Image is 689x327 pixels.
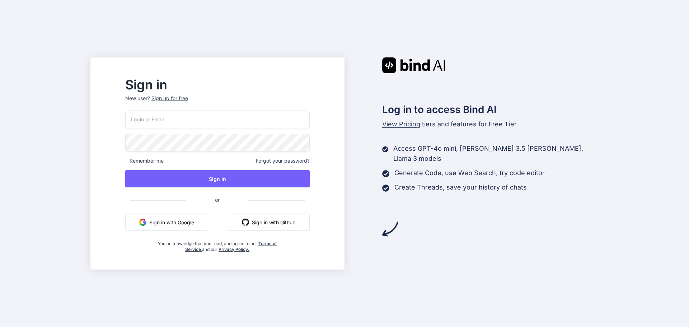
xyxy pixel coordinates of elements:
button: Sign in with Google [125,214,208,231]
p: Access GPT-4o mini, [PERSON_NAME] 3.5 [PERSON_NAME], Llama 3 models [393,144,599,164]
img: github [242,219,249,226]
a: Terms of Service [185,241,277,252]
span: or [186,191,248,209]
button: Sign In [125,170,310,187]
span: Remember me [125,157,164,164]
p: tiers and features for Free Tier [382,119,599,129]
img: arrow [382,221,398,237]
div: Sign up for free [151,95,188,102]
span: Forgot your password? [256,157,310,164]
a: Privacy Policy. [219,247,249,252]
button: Sign in with Github [228,214,310,231]
img: Bind AI logo [382,57,445,73]
input: Login or Email [125,111,310,128]
p: Generate Code, use Web Search, try code editor [394,168,545,178]
p: New user? [125,95,310,111]
p: Create Threads, save your history of chats [394,182,527,192]
img: google [139,219,146,226]
h2: Sign in [125,79,310,90]
span: View Pricing [382,120,420,128]
h2: Log in to access Bind AI [382,102,599,117]
div: You acknowledge that you read, and agree to our and our [156,237,279,252]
